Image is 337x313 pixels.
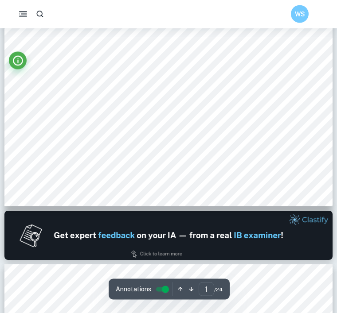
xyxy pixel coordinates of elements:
[295,9,305,19] h6: WS
[291,5,309,23] button: WS
[9,52,27,70] button: Info
[4,211,333,260] img: Ad
[214,286,223,294] span: / 24
[116,285,151,294] span: Annotations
